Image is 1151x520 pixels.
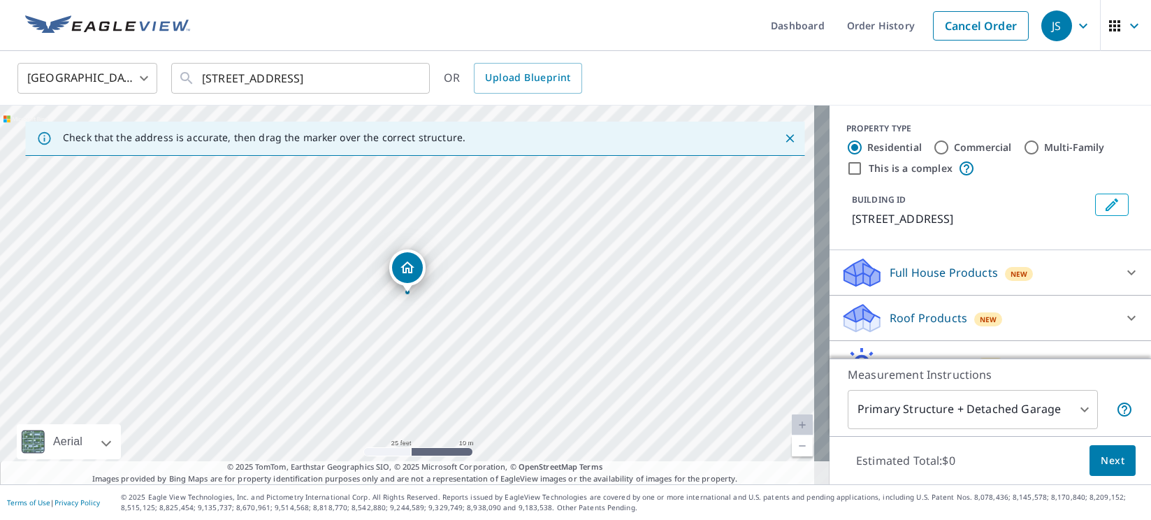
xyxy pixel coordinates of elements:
a: Cancel Order [933,11,1029,41]
span: Next [1101,452,1124,470]
div: Solar ProductsNew [841,347,1140,380]
label: This is a complex [869,161,953,175]
a: Terms [579,461,602,472]
p: Estimated Total: $0 [845,445,967,476]
span: New [980,314,997,325]
div: Roof ProductsNew [841,301,1140,335]
a: OpenStreetMap [519,461,577,472]
div: PROPERTY TYPE [846,122,1134,135]
div: OR [444,63,582,94]
a: Current Level 20, Zoom In Disabled [792,414,813,435]
div: Aerial [17,424,121,459]
button: Close [781,129,799,147]
img: EV Logo [25,15,190,36]
span: © 2025 TomTom, Earthstar Geographics SIO, © 2025 Microsoft Corporation, © [227,461,602,473]
p: BUILDING ID [852,194,906,205]
div: Full House ProductsNew [841,256,1140,289]
div: Aerial [49,424,87,459]
span: Upload Blueprint [485,69,570,87]
p: | [7,498,100,507]
p: Check that the address is accurate, then drag the marker over the correct structure. [63,131,465,144]
input: Search by address or latitude-longitude [202,59,401,98]
p: [STREET_ADDRESS] [852,210,1090,227]
a: Upload Blueprint [474,63,581,94]
div: Dropped pin, building 1, Residential property, 95 2nd St Phillipsburg, KS 67661 [389,250,426,293]
label: Multi-Family [1044,140,1105,154]
span: Your report will include the primary structure and a detached garage if one exists. [1116,401,1133,418]
p: Solar Products [890,355,969,372]
a: Current Level 20, Zoom Out [792,435,813,456]
button: Next [1090,445,1136,477]
div: JS [1041,10,1072,41]
p: Measurement Instructions [848,366,1133,383]
label: Residential [867,140,922,154]
div: Primary Structure + Detached Garage [848,390,1098,429]
button: Edit building 1 [1095,194,1129,216]
p: Full House Products [890,264,998,281]
p: © 2025 Eagle View Technologies, Inc. and Pictometry International Corp. All Rights Reserved. Repo... [121,492,1144,513]
label: Commercial [954,140,1012,154]
p: Roof Products [890,310,967,326]
a: Privacy Policy [55,498,100,507]
span: New [1011,268,1028,280]
div: [GEOGRAPHIC_DATA] [17,59,157,98]
a: Terms of Use [7,498,50,507]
